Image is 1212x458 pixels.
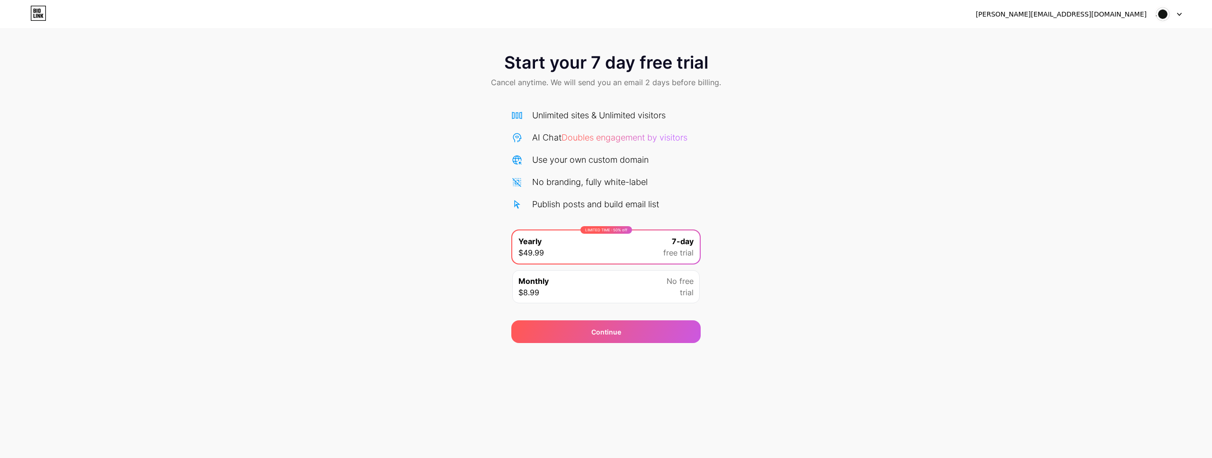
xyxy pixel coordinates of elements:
[532,153,649,166] div: Use your own custom domain
[532,176,648,188] div: No branding, fully white-label
[532,109,666,122] div: Unlimited sites & Unlimited visitors
[518,236,542,247] span: Yearly
[1154,5,1172,23] img: martinnovak
[532,131,687,144] div: AI Chat
[518,287,539,298] span: $8.99
[976,9,1147,19] div: [PERSON_NAME][EMAIL_ADDRESS][DOMAIN_NAME]
[580,226,632,234] div: LIMITED TIME : 50% off
[518,247,544,258] span: $49.99
[663,247,694,258] span: free trial
[518,275,549,287] span: Monthly
[532,198,659,211] div: Publish posts and build email list
[504,53,708,72] span: Start your 7 day free trial
[561,132,687,142] span: Doubles engagement by visitors
[491,77,721,88] span: Cancel anytime. We will send you an email 2 days before billing.
[667,275,694,287] span: No free
[680,287,694,298] span: trial
[672,236,694,247] span: 7-day
[591,327,621,337] span: Continue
